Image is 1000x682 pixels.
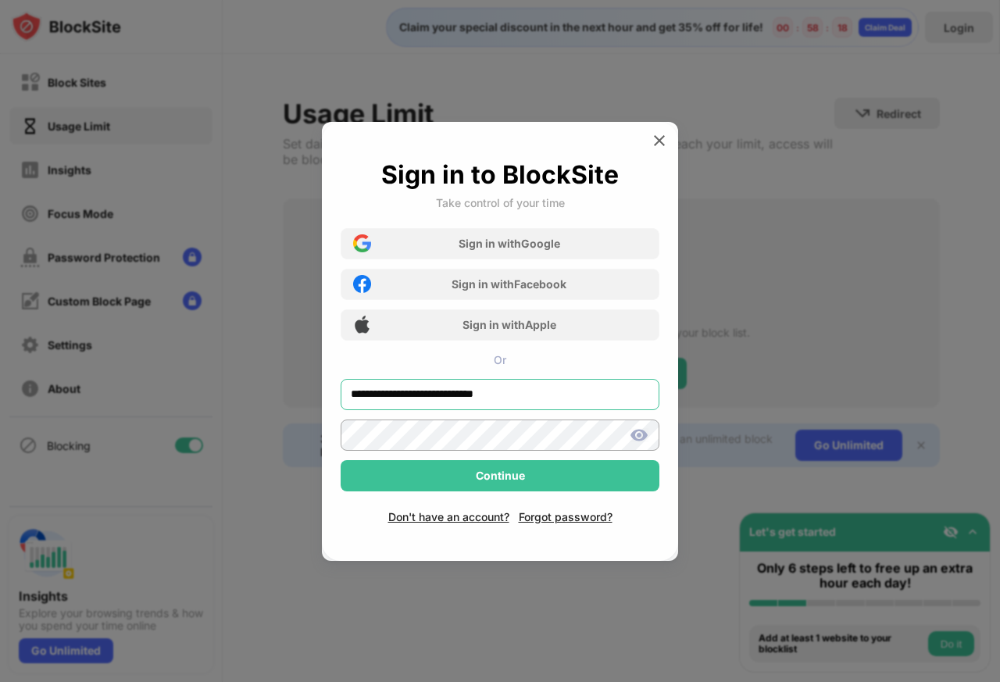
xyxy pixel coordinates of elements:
[452,277,566,291] div: Sign in with Facebook
[341,353,659,366] div: Or
[476,470,525,482] div: Continue
[630,426,648,445] img: show-password.svg
[388,510,509,523] div: Don't have an account?
[353,316,371,334] img: apple-icon.png
[353,275,371,293] img: facebook-icon.png
[353,234,371,252] img: google-icon.png
[436,196,565,209] div: Take control of your time
[519,510,612,523] div: Forgot password?
[462,318,556,331] div: Sign in with Apple
[459,237,560,250] div: Sign in with Google
[381,159,619,190] div: Sign in to BlockSite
